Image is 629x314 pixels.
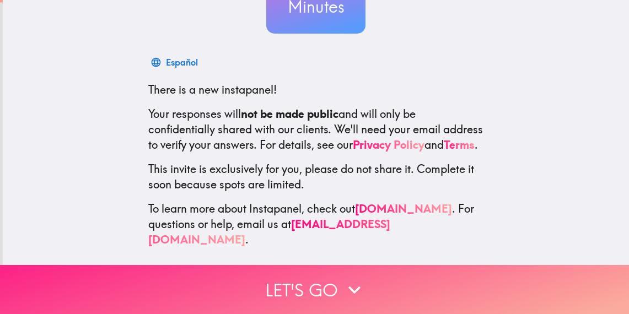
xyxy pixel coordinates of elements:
b: not be made public [241,107,338,121]
p: This invite is exclusively for you, please do not share it. Complete it soon because spots are li... [148,161,483,192]
a: [EMAIL_ADDRESS][DOMAIN_NAME] [148,217,390,246]
p: To learn more about Instapanel, check out . For questions or help, email us at . [148,201,483,247]
a: [DOMAIN_NAME] [355,202,452,215]
a: Terms [444,138,475,151]
div: Español [166,55,198,70]
a: Privacy Policy [353,138,424,151]
span: There is a new instapanel! [148,83,277,96]
p: Your responses will and will only be confidentially shared with our clients. We'll need your emai... [148,106,483,153]
button: Español [148,51,202,73]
